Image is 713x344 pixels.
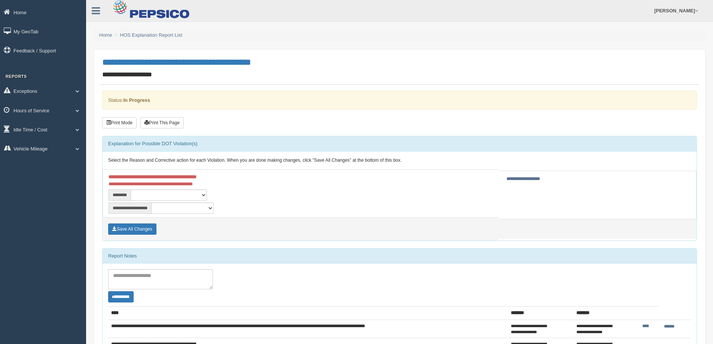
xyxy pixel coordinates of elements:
[108,291,134,302] button: Change Filter Options
[103,249,697,264] div: Report Notes
[140,117,184,128] button: Print This Page
[103,152,697,170] div: Select the Reason and Corrective action for each Violation. When you are done making changes, cli...
[102,91,697,110] div: Status:
[103,136,697,151] div: Explanation for Possible DOT Violation(s)
[123,97,150,103] strong: In Progress
[120,32,182,38] a: HOS Explanation Report List
[99,32,112,38] a: Home
[108,223,156,235] button: Save
[102,117,137,128] button: Print Mode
